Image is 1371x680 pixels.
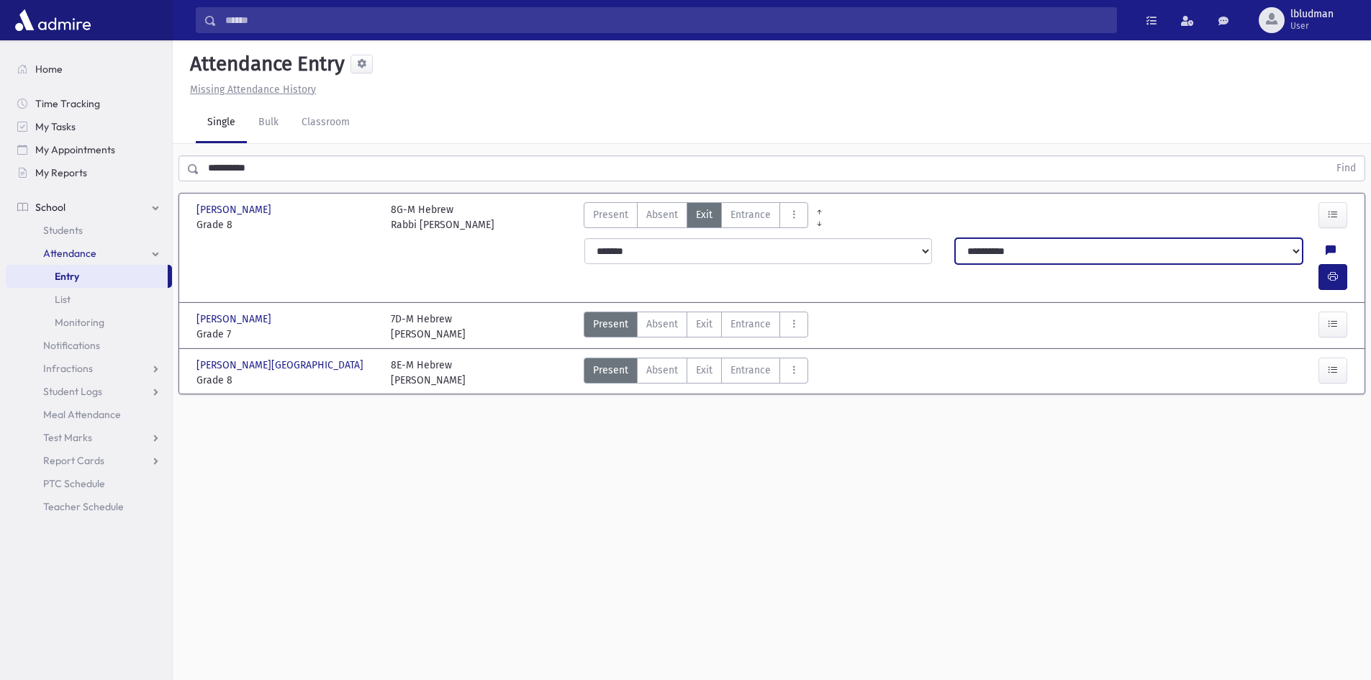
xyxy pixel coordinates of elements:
a: Missing Attendance History [184,83,316,96]
span: Teacher Schedule [43,500,124,513]
input: Search [217,7,1116,33]
a: School [6,196,172,219]
span: Grade 7 [196,327,376,342]
span: Present [593,317,628,332]
a: Meal Attendance [6,403,172,426]
span: PTC Schedule [43,477,105,490]
a: Notifications [6,334,172,357]
span: My Tasks [35,120,76,133]
a: Student Logs [6,380,172,403]
span: Absent [646,363,678,378]
span: Monitoring [55,316,104,329]
span: Students [43,224,83,237]
span: Present [593,207,628,222]
span: Entry [55,270,79,283]
button: Find [1328,156,1365,181]
a: Classroom [290,103,361,143]
span: Exit [696,317,712,332]
span: Grade 8 [196,373,376,388]
div: 8G-M Hebrew Rabbi [PERSON_NAME] [391,202,494,232]
span: Exit [696,363,712,378]
a: Bulk [247,103,290,143]
a: Home [6,58,172,81]
span: Student Logs [43,385,102,398]
span: Entrance [730,363,771,378]
span: Meal Attendance [43,408,121,421]
span: [PERSON_NAME] [196,312,274,327]
span: [PERSON_NAME] [196,202,274,217]
span: School [35,201,65,214]
a: My Tasks [6,115,172,138]
a: Monitoring [6,311,172,334]
span: Entrance [730,207,771,222]
div: 7D-M Hebrew [PERSON_NAME] [391,312,466,342]
a: PTC Schedule [6,472,172,495]
span: My Reports [35,166,87,179]
a: Students [6,219,172,242]
span: Report Cards [43,454,104,467]
a: Infractions [6,357,172,380]
a: Time Tracking [6,92,172,115]
span: Attendance [43,247,96,260]
span: Absent [646,207,678,222]
span: Grade 8 [196,217,376,232]
a: Test Marks [6,426,172,449]
span: Notifications [43,339,100,352]
span: Time Tracking [35,97,100,110]
a: List [6,288,172,311]
span: Absent [646,317,678,332]
a: Attendance [6,242,172,265]
h5: Attendance Entry [184,52,345,76]
img: AdmirePro [12,6,94,35]
a: My Reports [6,161,172,184]
span: Infractions [43,362,93,375]
span: Test Marks [43,431,92,444]
a: Teacher Schedule [6,495,172,518]
a: My Appointments [6,138,172,161]
a: Single [196,103,247,143]
div: AttTypes [584,202,808,232]
div: 8E-M Hebrew [PERSON_NAME] [391,358,466,388]
a: Report Cards [6,449,172,472]
span: Present [593,363,628,378]
span: List [55,293,71,306]
a: Entry [6,265,168,288]
span: Home [35,63,63,76]
div: AttTypes [584,358,808,388]
span: User [1290,20,1334,32]
u: Missing Attendance History [190,83,316,96]
span: My Appointments [35,143,115,156]
div: AttTypes [584,312,808,342]
span: Exit [696,207,712,222]
span: [PERSON_NAME][GEOGRAPHIC_DATA] [196,358,366,373]
span: lbludman [1290,9,1334,20]
span: Entrance [730,317,771,332]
